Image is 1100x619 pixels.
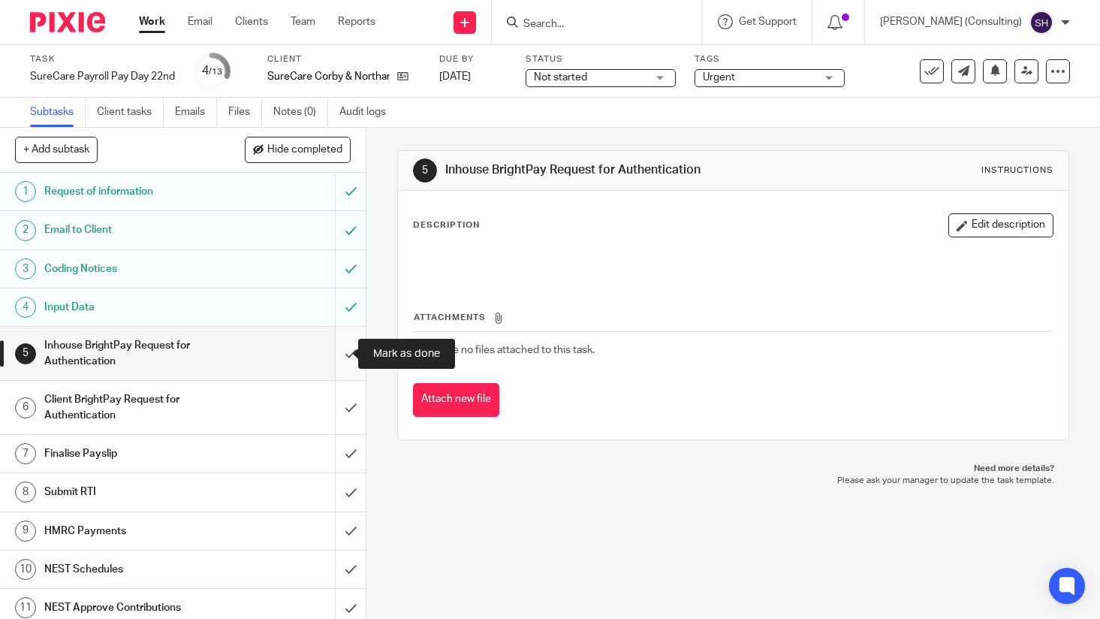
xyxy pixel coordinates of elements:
[44,296,228,319] h1: Input Data
[522,18,657,32] input: Search
[15,297,36,318] div: 4
[338,14,375,29] a: Reports
[526,53,676,65] label: Status
[44,558,228,581] h1: NEST Schedules
[188,14,212,29] a: Email
[267,53,420,65] label: Client
[412,463,1054,475] p: Need more details?
[30,53,175,65] label: Task
[267,144,342,156] span: Hide completed
[245,137,351,162] button: Hide completed
[30,12,105,32] img: Pixie
[15,597,36,618] div: 11
[15,521,36,542] div: 9
[15,482,36,503] div: 8
[15,343,36,364] div: 5
[44,481,228,503] h1: Submit RTI
[44,596,228,619] h1: NEST Approve Contributions
[412,475,1054,487] p: Please ask your manager to update the task template.
[267,69,390,84] p: SureCare Corby & Northants
[209,68,222,76] small: /13
[439,71,471,82] span: [DATE]
[414,345,595,355] span: There are no files attached to this task.
[948,213,1053,237] button: Edit description
[15,258,36,279] div: 3
[413,159,437,183] div: 5
[880,14,1022,29] p: [PERSON_NAME] (Consulting)
[414,313,486,322] span: Attachments
[703,72,735,83] span: Urgent
[15,443,36,464] div: 7
[139,14,165,29] a: Work
[981,165,1053,177] div: Instructions
[15,559,36,580] div: 10
[15,137,98,162] button: + Add subtask
[291,14,315,29] a: Team
[413,383,499,417] button: Attach new file
[15,220,36,241] div: 2
[273,98,328,127] a: Notes (0)
[44,520,228,542] h1: HMRC Payments
[97,98,164,127] a: Client tasks
[235,14,268,29] a: Clients
[15,181,36,202] div: 1
[175,98,217,127] a: Emails
[44,180,228,203] h1: Request of information
[44,258,228,280] h1: Coding Notices
[44,388,228,427] h1: Client BrightPay Request for Authentication
[1029,11,1053,35] img: svg%3E
[534,72,587,83] span: Not started
[739,17,797,27] span: Get Support
[413,219,480,231] p: Description
[44,219,228,241] h1: Email to Client
[202,62,222,80] div: 4
[44,334,228,373] h1: Inhouse BrightPay Request for Authentication
[228,98,262,127] a: Files
[15,397,36,418] div: 6
[30,69,175,84] div: SureCare Payroll Pay Day 22nd
[44,442,228,465] h1: Finalise Payslip
[30,98,86,127] a: Subtasks
[695,53,845,65] label: Tags
[445,162,766,178] h1: Inhouse BrightPay Request for Authentication
[439,53,507,65] label: Due by
[339,98,397,127] a: Audit logs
